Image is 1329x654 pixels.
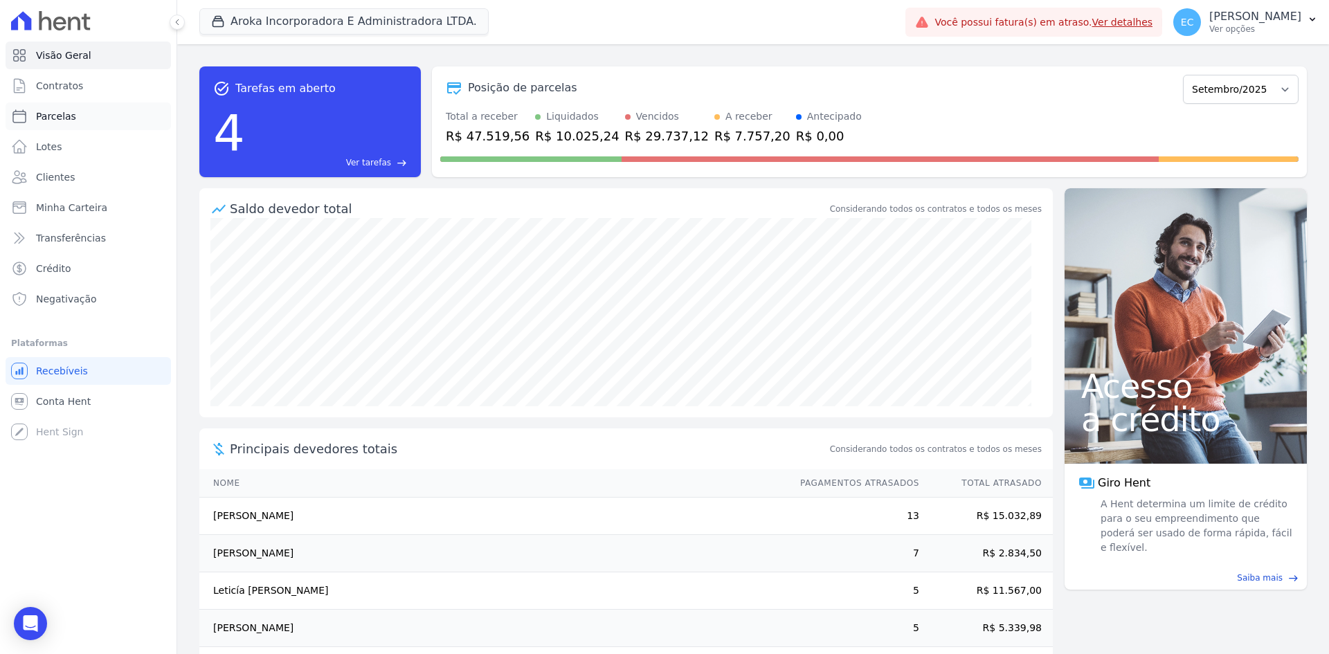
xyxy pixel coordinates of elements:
[6,224,171,252] a: Transferências
[1098,497,1293,555] span: A Hent determina um limite de crédito para o seu empreendimento que poderá ser usado de forma ráp...
[36,394,91,408] span: Conta Hent
[934,15,1152,30] span: Você possui fatura(s) em atraso.
[535,127,619,145] div: R$ 10.025,24
[14,607,47,640] div: Open Intercom Messenger
[1081,403,1290,436] span: a crédito
[1081,370,1290,403] span: Acesso
[36,109,76,123] span: Parcelas
[1181,17,1194,27] span: EC
[6,357,171,385] a: Recebíveis
[36,364,88,378] span: Recebíveis
[199,8,489,35] button: Aroka Incorporadora E Administradora LTDA.
[6,72,171,100] a: Contratos
[36,140,62,154] span: Lotes
[625,127,709,145] div: R$ 29.737,12
[397,158,407,168] span: east
[199,498,787,535] td: [PERSON_NAME]
[920,535,1053,572] td: R$ 2.834,50
[6,388,171,415] a: Conta Hent
[830,443,1042,455] span: Considerando todos os contratos e todos os meses
[36,231,106,245] span: Transferências
[6,133,171,161] a: Lotes
[1209,10,1301,24] p: [PERSON_NAME]
[36,201,107,215] span: Minha Carteira
[199,535,787,572] td: [PERSON_NAME]
[796,127,862,145] div: R$ 0,00
[546,109,599,124] div: Liquidados
[1162,3,1329,42] button: EC [PERSON_NAME] Ver opções
[920,572,1053,610] td: R$ 11.567,00
[714,127,790,145] div: R$ 7.757,20
[346,156,391,169] span: Ver tarefas
[1092,17,1153,28] a: Ver detalhes
[213,80,230,97] span: task_alt
[787,572,920,610] td: 5
[6,285,171,313] a: Negativação
[6,255,171,282] a: Crédito
[920,469,1053,498] th: Total Atrasado
[725,109,772,124] div: A receber
[235,80,336,97] span: Tarefas em aberto
[787,610,920,647] td: 5
[11,335,165,352] div: Plataformas
[36,170,75,184] span: Clientes
[1098,475,1150,491] span: Giro Hent
[787,469,920,498] th: Pagamentos Atrasados
[230,439,827,458] span: Principais devedores totais
[6,42,171,69] a: Visão Geral
[199,572,787,610] td: Leticía [PERSON_NAME]
[446,109,530,124] div: Total a receber
[36,48,91,62] span: Visão Geral
[468,80,577,96] div: Posição de parcelas
[199,610,787,647] td: [PERSON_NAME]
[920,610,1053,647] td: R$ 5.339,98
[920,498,1053,535] td: R$ 15.032,89
[1073,572,1299,584] a: Saiba mais east
[36,79,83,93] span: Contratos
[6,163,171,191] a: Clientes
[1237,572,1283,584] span: Saiba mais
[446,127,530,145] div: R$ 47.519,56
[787,498,920,535] td: 13
[251,156,407,169] a: Ver tarefas east
[6,102,171,130] a: Parcelas
[636,109,679,124] div: Vencidos
[213,97,245,169] div: 4
[1288,573,1299,583] span: east
[36,262,71,275] span: Crédito
[6,194,171,221] a: Minha Carteira
[807,109,862,124] div: Antecipado
[787,535,920,572] td: 7
[36,292,97,306] span: Negativação
[199,469,787,498] th: Nome
[1209,24,1301,35] p: Ver opções
[230,199,827,218] div: Saldo devedor total
[830,203,1042,215] div: Considerando todos os contratos e todos os meses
